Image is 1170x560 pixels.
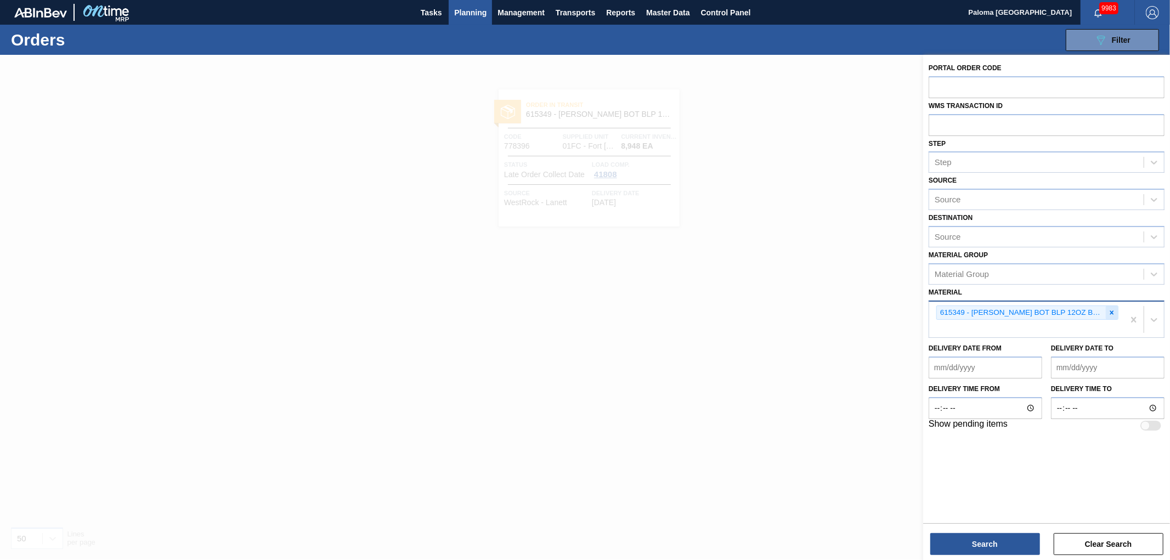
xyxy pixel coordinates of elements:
[1066,29,1159,51] button: Filter
[929,64,1002,72] label: Portal Order Code
[646,6,689,19] span: Master Data
[929,102,1003,110] label: WMS Transaction ID
[419,6,443,19] span: Tasks
[1112,36,1131,44] span: Filter
[454,6,487,19] span: Planning
[929,419,1008,432] label: Show pending items
[1051,381,1165,397] label: Delivery time to
[929,289,962,296] label: Material
[701,6,751,19] span: Control Panel
[937,306,1106,320] div: 615349 - [PERSON_NAME] BOT BLP 12OZ BSKT 6/12 12OZ BOT 092
[935,158,952,167] div: Step
[1099,2,1118,14] span: 9983
[929,251,988,259] label: Material Group
[1051,344,1114,352] label: Delivery Date to
[929,140,946,148] label: Step
[929,177,957,184] label: Source
[929,357,1042,378] input: mm/dd/yyyy
[929,214,973,222] label: Destination
[1051,357,1165,378] input: mm/dd/yyyy
[498,6,545,19] span: Management
[935,269,989,279] div: Material Group
[935,195,961,205] div: Source
[929,381,1042,397] label: Delivery time from
[606,6,635,19] span: Reports
[556,6,595,19] span: Transports
[14,8,67,18] img: TNhmsLtSVTkK8tSr43FrP2fwEKptu5GPRR3wAAAABJRU5ErkJggg==
[929,344,1002,352] label: Delivery Date from
[1146,6,1159,19] img: Logout
[11,33,178,46] h1: Orders
[935,232,961,241] div: Source
[1081,5,1116,20] button: Notifications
